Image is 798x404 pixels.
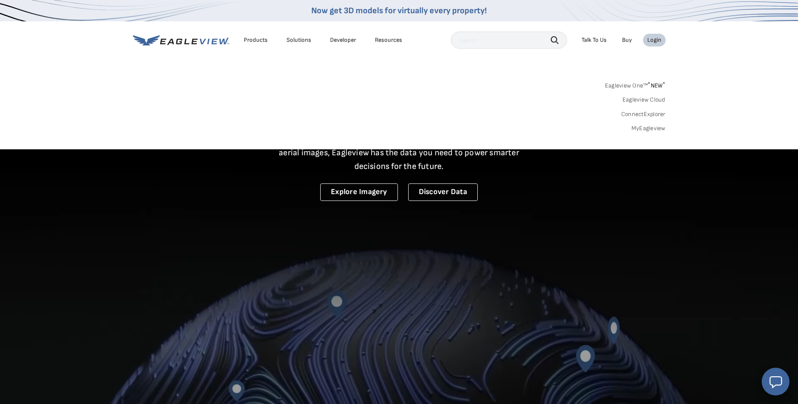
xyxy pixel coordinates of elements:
button: Open chat window [762,368,789,395]
span: NEW [648,82,665,89]
a: Developer [330,36,356,44]
a: Discover Data [408,183,478,201]
div: Login [647,36,661,44]
div: Resources [375,36,402,44]
div: Products [244,36,268,44]
a: Explore Imagery [320,183,398,201]
p: A new era starts here. Built on more than 3.5 billion high-resolution aerial images, Eagleview ha... [269,132,530,173]
div: Talk To Us [582,36,607,44]
a: Eagleview One™*NEW* [605,79,666,89]
input: Search [451,32,567,49]
a: Buy [622,36,632,44]
a: Eagleview Cloud [623,96,666,104]
a: MyEagleview [631,125,666,132]
a: Now get 3D models for virtually every property! [311,6,487,16]
div: Solutions [286,36,311,44]
a: ConnectExplorer [621,110,666,118]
